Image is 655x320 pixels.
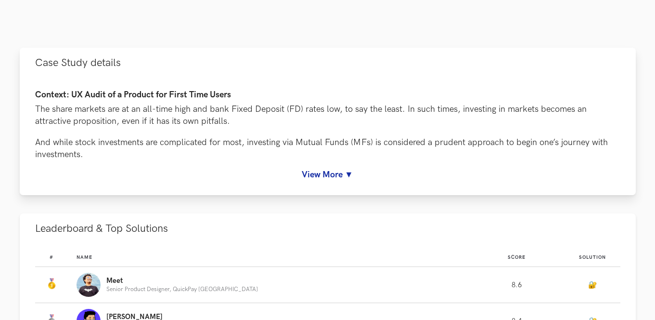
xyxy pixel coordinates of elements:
[35,90,620,100] h4: Context: UX Audit of a Product for First Time Users
[35,136,620,160] p: And while stock investments are complicated for most, investing via Mutual Funds (MFs) is conside...
[77,273,101,297] img: Profile photo
[50,254,53,260] span: #
[35,56,121,69] span: Case Study details
[588,281,597,289] a: 🔐
[35,222,168,235] span: Leaderboard & Top Solutions
[20,78,636,195] div: Case Study details
[106,277,258,285] p: Meet
[35,103,620,127] p: The share markets are at an all-time high and bank Fixed Deposit (FD) rates low, to say the least...
[46,278,57,290] img: Gold Medal
[468,267,565,303] td: 8.6
[106,286,258,293] p: Senior Product Designer, QuickPay [GEOGRAPHIC_DATA]
[20,48,636,78] button: Case Study details
[508,254,526,260] span: Score
[77,254,92,260] span: Name
[20,213,636,244] button: Leaderboard & Top Solutions
[579,254,606,260] span: Solution
[35,170,620,180] a: View More ▼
